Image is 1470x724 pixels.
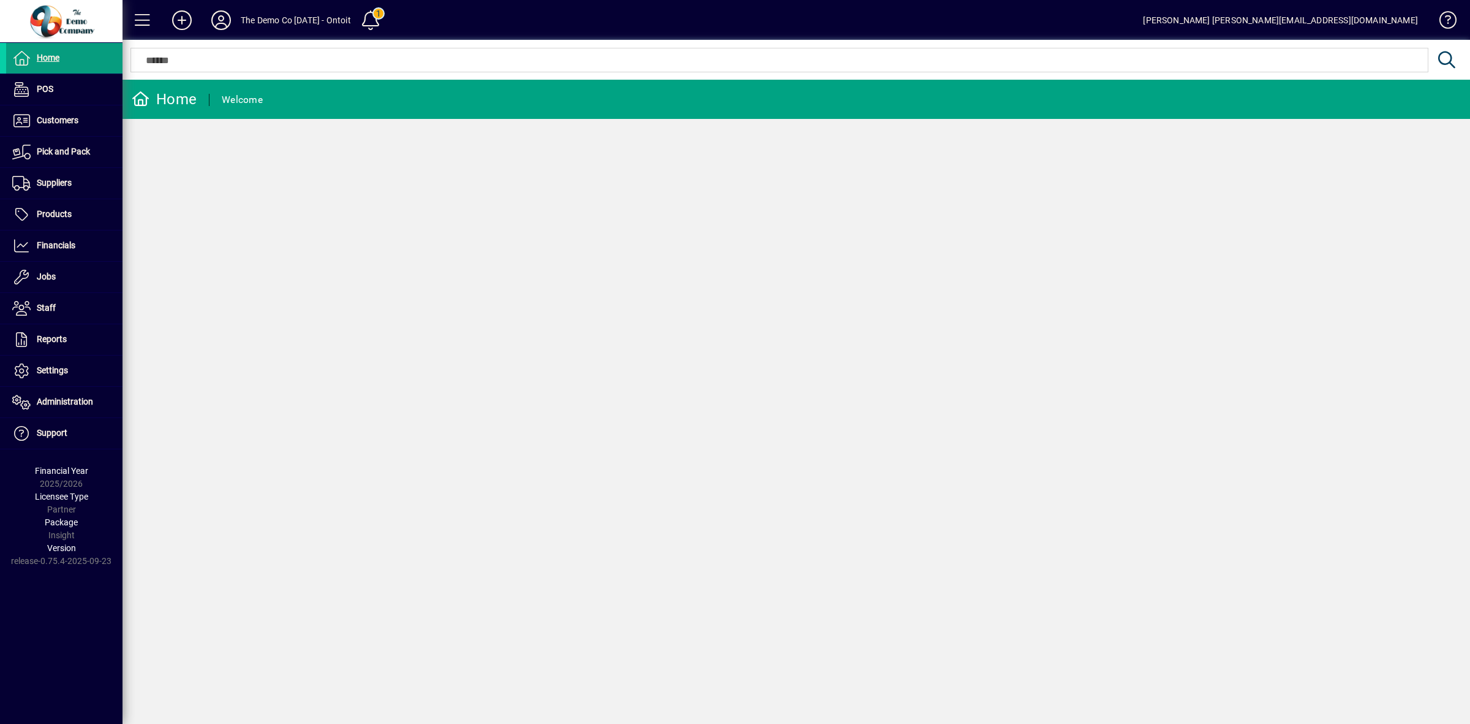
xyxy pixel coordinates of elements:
[37,53,59,63] span: Home
[37,397,93,406] span: Administration
[37,334,67,344] span: Reports
[6,137,123,167] a: Pick and Pack
[222,90,263,110] div: Welcome
[6,199,123,230] a: Products
[37,178,72,188] span: Suppliers
[37,84,53,94] span: POS
[6,231,123,261] a: Financials
[6,356,123,386] a: Settings
[6,293,123,324] a: Staff
[1430,2,1455,42] a: Knowledge Base
[6,105,123,136] a: Customers
[47,543,76,553] span: Version
[37,240,75,250] span: Financials
[35,466,88,476] span: Financial Year
[202,9,241,31] button: Profile
[1143,10,1418,30] div: [PERSON_NAME] [PERSON_NAME][EMAIL_ADDRESS][DOMAIN_NAME]
[37,115,78,125] span: Customers
[37,428,67,438] span: Support
[6,74,123,105] a: POS
[37,209,72,219] span: Products
[241,10,351,30] div: The Demo Co [DATE] - Ontoit
[6,262,123,292] a: Jobs
[37,147,90,156] span: Pick and Pack
[6,418,123,449] a: Support
[6,168,123,199] a: Suppliers
[132,90,197,109] div: Home
[6,324,123,355] a: Reports
[45,517,78,527] span: Package
[37,272,56,281] span: Jobs
[37,365,68,375] span: Settings
[162,9,202,31] button: Add
[35,492,88,501] span: Licensee Type
[37,303,56,313] span: Staff
[6,387,123,417] a: Administration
